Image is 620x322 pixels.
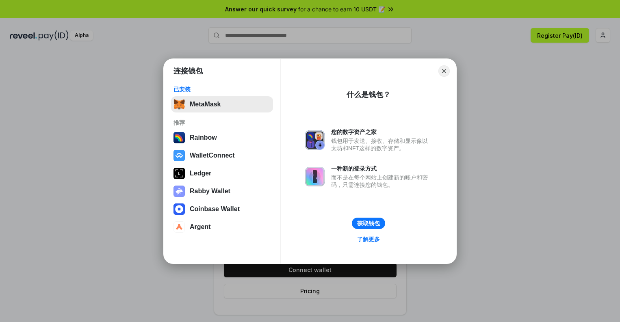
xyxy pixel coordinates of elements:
div: Ledger [190,170,211,177]
img: svg+xml,%3Csvg%20width%3D%2228%22%20height%3D%2228%22%20viewBox%3D%220%200%2028%2028%22%20fill%3D... [173,221,185,233]
button: WalletConnect [171,147,273,164]
div: Coinbase Wallet [190,205,240,213]
div: MetaMask [190,101,221,108]
button: Rainbow [171,130,273,146]
button: 获取钱包 [352,218,385,229]
button: Argent [171,219,273,235]
button: Ledger [171,165,273,182]
img: svg+xml,%3Csvg%20width%3D%2228%22%20height%3D%2228%22%20viewBox%3D%220%200%2028%2028%22%20fill%3D... [173,150,185,161]
button: Rabby Wallet [171,183,273,199]
div: 推荐 [173,119,271,126]
img: svg+xml,%3Csvg%20fill%3D%22none%22%20height%3D%2233%22%20viewBox%3D%220%200%2035%2033%22%20width%... [173,99,185,110]
div: 一种新的登录方式 [331,165,432,172]
div: Rabby Wallet [190,188,230,195]
div: 了解更多 [357,236,380,243]
div: Rainbow [190,134,217,141]
button: MetaMask [171,96,273,112]
div: 获取钱包 [357,220,380,227]
button: Close [438,65,450,77]
img: svg+xml,%3Csvg%20xmlns%3D%22http%3A%2F%2Fwww.w3.org%2F2000%2Fsvg%22%20width%3D%2228%22%20height%3... [173,168,185,179]
div: 什么是钱包？ [347,90,390,99]
h1: 连接钱包 [173,66,203,76]
div: 而不是在每个网站上创建新的账户和密码，只需连接您的钱包。 [331,174,432,188]
div: 已安装 [173,86,271,93]
a: 了解更多 [352,234,385,244]
img: svg+xml,%3Csvg%20xmlns%3D%22http%3A%2F%2Fwww.w3.org%2F2000%2Fsvg%22%20fill%3D%22none%22%20viewBox... [305,167,325,186]
img: svg+xml,%3Csvg%20xmlns%3D%22http%3A%2F%2Fwww.w3.org%2F2000%2Fsvg%22%20fill%3D%22none%22%20viewBox... [305,130,325,150]
div: Argent [190,223,211,231]
img: svg+xml,%3Csvg%20width%3D%2228%22%20height%3D%2228%22%20viewBox%3D%220%200%2028%2028%22%20fill%3D... [173,203,185,215]
div: WalletConnect [190,152,235,159]
div: 钱包用于发送、接收、存储和显示像以太坊和NFT这样的数字资产。 [331,137,432,152]
button: Coinbase Wallet [171,201,273,217]
img: svg+xml,%3Csvg%20width%3D%22120%22%20height%3D%22120%22%20viewBox%3D%220%200%20120%20120%22%20fil... [173,132,185,143]
img: svg+xml,%3Csvg%20xmlns%3D%22http%3A%2F%2Fwww.w3.org%2F2000%2Fsvg%22%20fill%3D%22none%22%20viewBox... [173,186,185,197]
div: 您的数字资产之家 [331,128,432,136]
